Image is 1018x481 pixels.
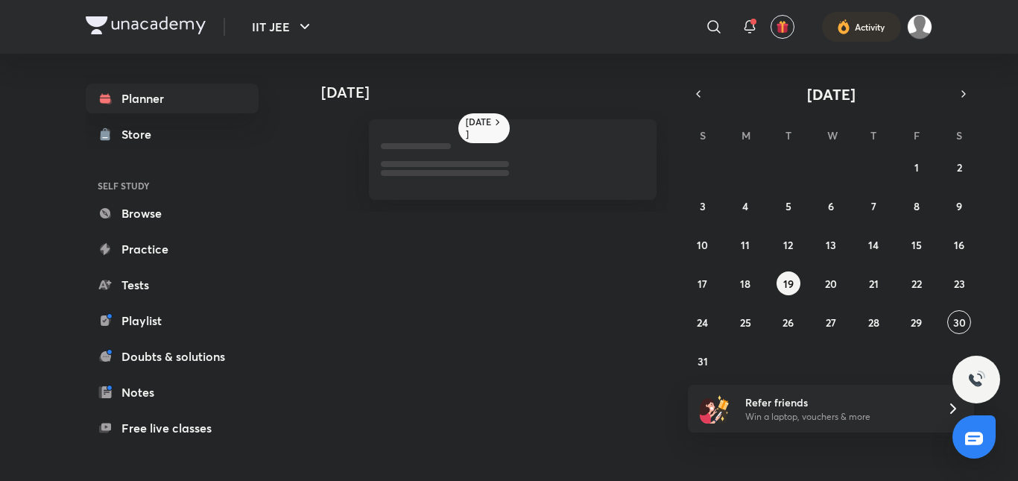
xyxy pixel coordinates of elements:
[733,271,757,295] button: August 18, 2025
[868,238,879,252] abbr: August 14, 2025
[905,155,929,179] button: August 1, 2025
[86,413,259,443] a: Free live classes
[745,394,929,410] h6: Refer friends
[826,238,836,252] abbr: August 13, 2025
[826,315,836,330] abbr: August 27, 2025
[740,277,750,291] abbr: August 18, 2025
[777,310,800,334] button: August 26, 2025
[243,12,323,42] button: IIT JEE
[697,315,708,330] abbr: August 24, 2025
[861,194,885,218] button: August 7, 2025
[861,310,885,334] button: August 28, 2025
[742,199,748,213] abbr: August 4, 2025
[691,349,715,373] button: August 31, 2025
[700,199,706,213] abbr: August 3, 2025
[321,84,671,101] h4: [DATE]
[86,119,259,149] a: Store
[785,199,791,213] abbr: August 5, 2025
[911,277,922,291] abbr: August 22, 2025
[914,160,919,175] abbr: August 1, 2025
[907,14,932,40] img: Arnav Kulshrestha
[86,16,206,34] img: Company Logo
[967,371,985,389] img: ttu
[953,315,966,330] abbr: August 30, 2025
[819,194,843,218] button: August 6, 2025
[86,16,206,38] a: Company Logo
[911,238,922,252] abbr: August 15, 2025
[121,125,160,143] div: Store
[776,20,789,34] img: avatar
[777,233,800,257] button: August 12, 2025
[771,15,794,39] button: avatar
[700,128,706,142] abbr: Sunday
[868,315,879,330] abbr: August 28, 2025
[807,84,856,104] span: [DATE]
[947,194,971,218] button: August 9, 2025
[697,238,708,252] abbr: August 10, 2025
[914,128,920,142] abbr: Friday
[709,84,953,104] button: [DATE]
[783,277,794,291] abbr: August 19, 2025
[905,310,929,334] button: August 29, 2025
[861,271,885,295] button: August 21, 2025
[691,233,715,257] button: August 10, 2025
[691,194,715,218] button: August 3, 2025
[741,238,750,252] abbr: August 11, 2025
[827,128,838,142] abbr: Wednesday
[871,199,876,213] abbr: August 7, 2025
[957,160,962,175] abbr: August 2, 2025
[947,155,971,179] button: August 2, 2025
[905,233,929,257] button: August 15, 2025
[947,271,971,295] button: August 23, 2025
[742,128,750,142] abbr: Monday
[86,377,259,407] a: Notes
[783,315,794,330] abbr: August 26, 2025
[828,199,834,213] abbr: August 6, 2025
[700,394,730,424] img: referral
[86,173,259,198] h6: SELF STUDY
[733,194,757,218] button: August 4, 2025
[745,410,929,424] p: Win a laptop, vouchers & more
[837,18,850,36] img: activity
[777,271,800,295] button: August 19, 2025
[777,194,800,218] button: August 5, 2025
[691,271,715,295] button: August 17, 2025
[86,270,259,300] a: Tests
[740,315,751,330] abbr: August 25, 2025
[783,238,793,252] abbr: August 12, 2025
[914,199,920,213] abbr: August 8, 2025
[956,199,962,213] abbr: August 9, 2025
[911,315,922,330] abbr: August 29, 2025
[905,194,929,218] button: August 8, 2025
[86,84,259,113] a: Planner
[825,277,837,291] abbr: August 20, 2025
[870,128,876,142] abbr: Thursday
[698,354,708,368] abbr: August 31, 2025
[947,310,971,334] button: August 30, 2025
[86,306,259,336] a: Playlist
[956,128,962,142] abbr: Saturday
[733,233,757,257] button: August 11, 2025
[869,277,879,291] abbr: August 21, 2025
[954,238,964,252] abbr: August 16, 2025
[819,271,843,295] button: August 20, 2025
[86,342,259,371] a: Doubts & solutions
[733,310,757,334] button: August 25, 2025
[905,271,929,295] button: August 22, 2025
[466,116,492,140] h6: [DATE]
[691,310,715,334] button: August 24, 2025
[819,310,843,334] button: August 27, 2025
[86,198,259,228] a: Browse
[954,277,965,291] abbr: August 23, 2025
[819,233,843,257] button: August 13, 2025
[785,128,791,142] abbr: Tuesday
[698,277,707,291] abbr: August 17, 2025
[861,233,885,257] button: August 14, 2025
[947,233,971,257] button: August 16, 2025
[86,234,259,264] a: Practice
